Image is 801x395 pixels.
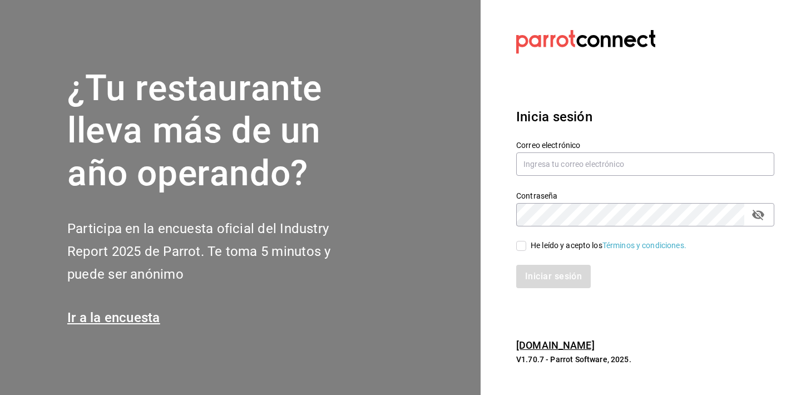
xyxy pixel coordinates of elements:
[516,152,774,176] input: Ingresa tu correo electrónico
[67,67,368,195] h1: ¿Tu restaurante lleva más de un año operando?
[602,241,686,250] a: Términos y condiciones.
[516,107,774,127] h3: Inicia sesión
[531,240,686,251] div: He leído y acepto los
[749,205,768,224] button: passwordField
[516,191,774,199] label: Contraseña
[516,354,774,365] p: V1.70.7 - Parrot Software, 2025.
[67,310,160,325] a: Ir a la encuesta
[67,218,368,285] h2: Participa en la encuesta oficial del Industry Report 2025 de Parrot. Te toma 5 minutos y puede se...
[516,339,595,351] a: [DOMAIN_NAME]
[516,141,774,149] label: Correo electrónico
